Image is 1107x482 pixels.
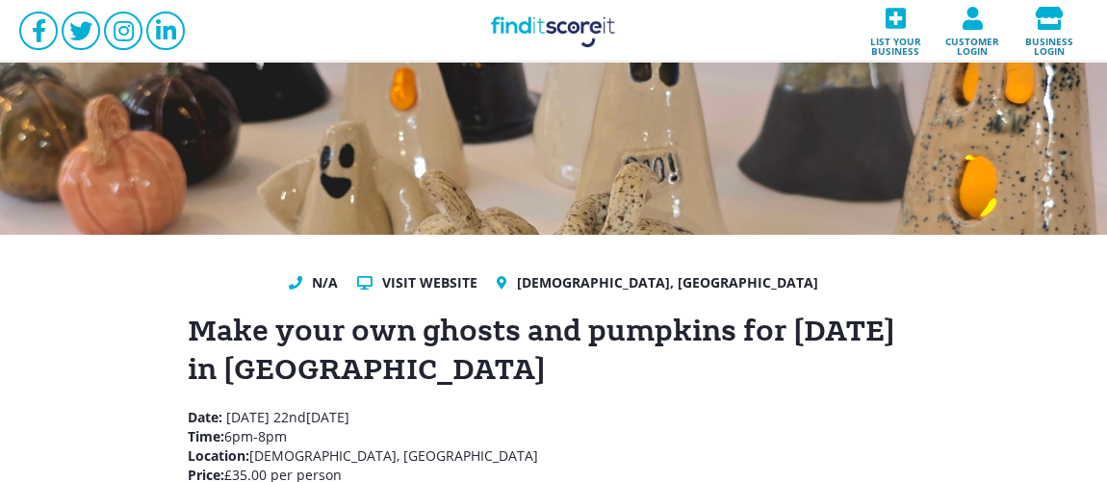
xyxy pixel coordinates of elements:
span: Business login [1017,30,1082,56]
span: 6pm-8pm [224,427,287,445]
a: [DEMOGRAPHIC_DATA], [GEOGRAPHIC_DATA] [517,273,818,292]
strong: Location: [188,446,249,465]
a: Business login [1011,1,1088,62]
strong: Date: [188,408,226,426]
a: Customer login [934,1,1011,62]
strong: Time: [188,427,224,445]
h1: Make your own ghosts and pumpkins for [DATE] in [GEOGRAPHIC_DATA] [188,312,919,389]
span: [DATE] [306,408,349,426]
a: List your business [857,1,934,62]
span: List your business [862,30,928,56]
a: N/A [312,273,338,292]
a: Visit website [382,273,477,292]
span: Customer login [940,30,1005,56]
